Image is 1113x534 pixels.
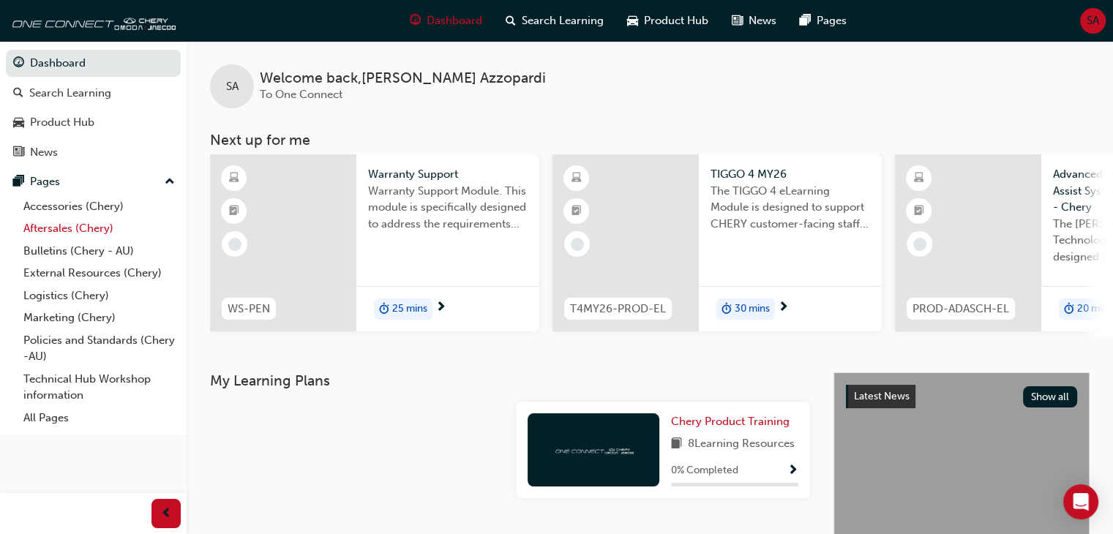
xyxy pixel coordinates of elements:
span: TIGGO 4 MY26 [711,166,870,183]
span: learningRecordVerb_NONE-icon [913,238,926,251]
button: DashboardSearch LearningProduct HubNews [6,47,181,168]
span: Chery Product Training [671,415,790,428]
span: PROD-ADASCH-EL [912,301,1009,317]
span: Latest News [854,390,910,402]
span: guage-icon [410,12,421,30]
button: Pages [6,168,181,195]
span: SA [226,78,239,95]
a: Logistics (Chery) [18,285,181,307]
span: Dashboard [427,12,482,29]
span: duration-icon [379,300,389,319]
span: prev-icon [161,505,172,523]
h3: My Learning Plans [210,372,810,389]
span: booktick-icon [229,202,239,221]
span: learningResourceType_ELEARNING-icon [572,169,582,188]
div: Pages [30,173,60,190]
button: SA [1080,8,1106,34]
a: Accessories (Chery) [18,195,181,218]
a: news-iconNews [720,6,788,36]
a: Aftersales (Chery) [18,217,181,240]
span: 25 mins [392,301,427,317]
span: booktick-icon [914,202,924,221]
span: 8 Learning Resources [688,435,795,454]
span: duration-icon [1064,300,1074,319]
button: Show all [1023,386,1078,407]
h3: Next up for me [187,132,1113,148]
a: Search Learning [6,80,181,107]
button: Show Progress [787,462,798,480]
span: learningRecordVerb_NONE-icon [571,238,584,251]
span: Pages [817,12,847,29]
span: SA [1087,12,1099,29]
a: Dashboard [6,50,181,77]
span: News [749,12,776,29]
a: Marketing (Chery) [18,307,181,329]
div: Product Hub [30,114,94,131]
a: T4MY26-PROD-ELTIGGO 4 MY26The TIGGO 4 eLearning Module is designed to support CHERY customer-faci... [552,154,882,331]
span: search-icon [13,87,23,100]
span: To One Connect [260,88,342,101]
span: book-icon [671,435,682,454]
span: Search Learning [522,12,604,29]
span: pages-icon [800,12,811,30]
a: Product Hub [6,109,181,136]
span: WS-PEN [228,301,270,317]
div: Search Learning [29,85,111,102]
span: learningResourceType_ELEARNING-icon [229,169,239,188]
a: Bulletins (Chery - AU) [18,240,181,263]
span: next-icon [435,301,446,315]
span: up-icon [165,173,175,192]
span: search-icon [506,12,516,30]
span: 20 mins [1077,301,1112,317]
span: learningRecordVerb_NONE-icon [228,238,241,251]
a: Chery Product Training [671,413,795,430]
span: booktick-icon [572,202,582,221]
div: Open Intercom Messenger [1063,484,1098,519]
span: T4MY26-PROD-EL [570,301,666,317]
a: External Resources (Chery) [18,262,181,285]
a: Policies and Standards (Chery -AU) [18,329,181,368]
a: Technical Hub Workshop information [18,368,181,407]
span: 0 % Completed [671,462,738,479]
a: search-iconSearch Learning [494,6,615,36]
span: Welcome back , [PERSON_NAME] Azzopardi [260,70,546,87]
a: WS-PENWarranty SupportWarranty Support Module. This module is specifically designed to address th... [210,154,539,331]
img: oneconnect [7,6,176,35]
a: All Pages [18,407,181,429]
span: duration-icon [722,300,732,319]
span: learningResourceType_ELEARNING-icon [914,169,924,188]
span: 30 mins [735,301,770,317]
a: pages-iconPages [788,6,858,36]
span: Warranty Support Module. This module is specifically designed to address the requirements and pro... [368,183,528,233]
a: guage-iconDashboard [398,6,494,36]
span: news-icon [732,12,743,30]
span: guage-icon [13,57,24,70]
a: Latest NewsShow all [846,385,1077,408]
span: Warranty Support [368,166,528,183]
a: News [6,139,181,166]
a: car-iconProduct Hub [615,6,720,36]
div: News [30,144,58,161]
span: Product Hub [644,12,708,29]
img: oneconnect [553,443,634,456]
span: car-icon [627,12,638,30]
span: car-icon [13,116,24,129]
span: pages-icon [13,176,24,189]
span: Show Progress [787,465,798,478]
span: The TIGGO 4 eLearning Module is designed to support CHERY customer-facing staff with the product ... [711,183,870,233]
span: news-icon [13,146,24,159]
span: next-icon [778,301,789,315]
